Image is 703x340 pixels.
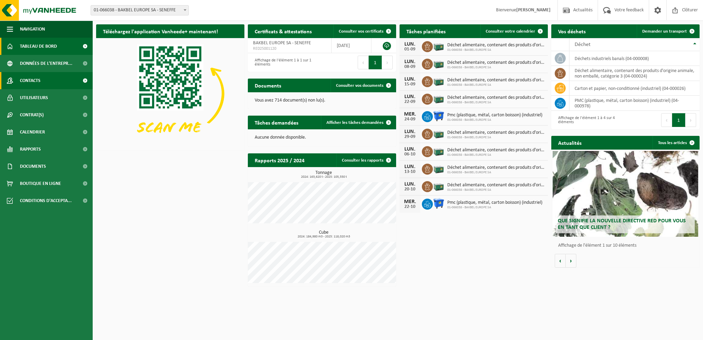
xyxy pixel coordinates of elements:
[331,79,395,92] a: Consulter vos documents
[253,46,326,51] span: RED25001120
[569,66,700,81] td: déchet alimentaire, contenant des produits d'origine animale, non emballé, catégorie 3 (04-000024)
[433,110,445,122] img: WB-1100-HPE-BE-01
[403,77,417,82] div: LUN.
[403,187,417,192] div: 20-10
[332,38,372,53] td: [DATE]
[20,124,45,141] span: Calendrier
[248,116,305,129] h2: Tâches demandées
[447,60,544,66] span: Déchet alimentaire, contenant des produits d'origine animale, non emballé, catég...
[403,169,417,174] div: 13-10
[447,153,544,157] span: 01-066038 - BAKBEL EUROPE SA
[248,24,319,38] h2: Certificats & attestations
[20,55,72,72] span: Données de l'entrepr...
[447,43,544,48] span: Déchet alimentaire, contenant des produits d'origine animale, non emballé, catég...
[403,82,417,87] div: 15-09
[358,56,369,69] button: Previous
[447,183,544,188] span: Déchet alimentaire, contenant des produits d'origine animale, non emballé, catég...
[20,72,41,89] span: Contacts
[433,145,445,157] img: PB-LB-0680-HPE-GN-01
[433,198,445,209] img: WB-1100-HPE-BE-01
[91,5,189,15] span: 01-066038 - BAKBEL EUROPE SA - SENEFFE
[248,79,288,92] h2: Documents
[569,51,700,66] td: déchets industriels banals (04-000008)
[433,128,445,139] img: PB-LB-0680-HPE-GN-01
[20,141,41,158] span: Rapports
[551,24,592,38] h2: Vos déchets
[642,29,687,34] span: Demander un transport
[333,24,395,38] a: Consulter vos certificats
[251,230,396,238] h3: Cube
[447,95,544,101] span: Déchet alimentaire, contenant des produits d'origine animale, non emballé, catég...
[569,96,700,111] td: PMC (plastique, métal, carton boisson) (industriel) (04-000978)
[447,66,544,70] span: 01-066038 - BAKBEL EUROPE SA
[253,40,311,46] span: BAKBEL EUROPE SA - SENEFFE
[447,48,544,52] span: 01-066038 - BAKBEL EUROPE SA
[447,130,544,136] span: Déchet alimentaire, contenant des produits d'origine animale, non emballé, catég...
[403,112,417,117] div: MER.
[575,42,590,47] span: Déchet
[433,75,445,87] img: PB-LB-0680-HPE-GN-01
[251,175,396,179] span: 2024: 163,620 t - 2025: 105,550 t
[516,8,551,13] strong: [PERSON_NAME]
[566,254,576,268] button: Volgende
[403,42,417,47] div: LUN.
[447,165,544,171] span: Déchet alimentaire, contenant des produits d'origine animale, non emballé, catég...
[255,135,389,140] p: Aucune donnée disponible.
[96,38,244,149] img: Download de VHEPlus App
[400,24,452,38] h2: Tâches planifiées
[96,24,225,38] h2: Téléchargez l'application Vanheede+ maintenant!
[433,163,445,174] img: PB-LB-0680-HPE-GN-01
[20,192,72,209] span: Conditions d'accepta...
[447,171,544,175] span: 01-066038 - BAKBEL EUROPE SA
[553,151,698,237] a: Que signifie la nouvelle directive RED pour vous en tant que client ?
[248,153,311,167] h2: Rapports 2025 / 2024
[685,113,696,127] button: Next
[20,106,44,124] span: Contrat(s)
[20,38,57,55] span: Tableau de bord
[20,89,48,106] span: Utilisateurs
[251,171,396,179] h3: Tonnage
[661,113,672,127] button: Previous
[480,24,547,38] a: Consulter votre calendrier
[433,58,445,69] img: PB-LB-0680-HPE-GN-01
[447,148,544,153] span: Déchet alimentaire, contenant des produits d'origine animale, non emballé, catég...
[255,98,389,103] p: Vous avez 714 document(s) non lu(s).
[20,175,61,192] span: Boutique en ligne
[447,136,544,140] span: 01-066038 - BAKBEL EUROPE SA
[321,116,395,129] a: Afficher les tâches demandées
[447,118,542,122] span: 01-066038 - BAKBEL EUROPE SA
[447,101,544,105] span: 01-066038 - BAKBEL EUROPE SA
[403,59,417,65] div: LUN.
[433,40,445,52] img: PB-LB-0680-HPE-GN-01
[447,83,544,87] span: 01-066038 - BAKBEL EUROPE SA
[91,5,188,15] span: 01-066038 - BAKBEL EUROPE SA - SENEFFE
[339,29,383,34] span: Consulter vos certificats
[336,83,383,88] span: Consulter vos documents
[403,129,417,134] div: LUN.
[336,153,395,167] a: Consulter les rapports
[403,117,417,122] div: 24-09
[551,136,588,149] h2: Actualités
[637,24,699,38] a: Demander un transport
[447,200,542,206] span: Pmc (plastique, métal, carton boisson) (industriel)
[403,99,417,104] div: 22-09
[403,164,417,169] div: LUN.
[569,81,700,96] td: carton et papier, non-conditionné (industriel) (04-000026)
[403,152,417,157] div: 06-10
[20,158,46,175] span: Documents
[558,218,686,230] span: Que signifie la nouvelle directive RED pour vous en tant que client ?
[403,134,417,139] div: 29-09
[558,243,696,248] p: Affichage de l'élément 1 sur 10 éléments
[555,113,622,128] div: Affichage de l'élément 1 à 4 sur 4 éléments
[403,181,417,187] div: LUN.
[447,113,542,118] span: Pmc (plastique, métal, carton boisson) (industriel)
[326,120,383,125] span: Afficher les tâches demandées
[251,55,319,70] div: Affichage de l'élément 1 à 1 sur 1 éléments
[403,94,417,99] div: LUN.
[403,146,417,152] div: LUN.
[369,56,382,69] button: 1
[433,180,445,192] img: PB-LB-0680-HPE-GN-01
[251,235,396,238] span: 2024: 184,980 m3 - 2025: 118,020 m3
[403,204,417,209] div: 22-10
[672,113,685,127] button: 1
